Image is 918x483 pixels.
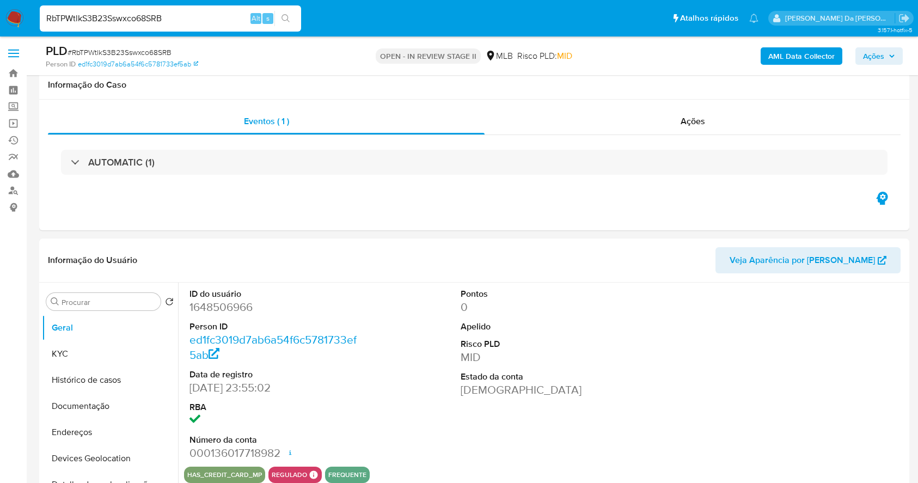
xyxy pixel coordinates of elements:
[189,401,359,413] dt: RBA
[189,445,359,461] dd: 000136017718982
[557,50,572,62] span: MID
[48,255,137,266] h1: Informação do Usuário
[78,59,198,69] a: ed1fc3019d7ab6a54f6c5781733ef5ab
[749,14,758,23] a: Notificações
[855,47,903,65] button: Ações
[328,473,366,477] button: frequente
[61,150,888,175] div: AUTOMATIC (1)
[42,315,178,341] button: Geral
[376,48,481,64] p: OPEN - IN REVIEW STAGE II
[266,13,270,23] span: s
[461,382,631,398] dd: [DEMOGRAPHIC_DATA]
[715,247,901,273] button: Veja Aparência por [PERSON_NAME]
[898,13,910,24] a: Sair
[863,47,884,65] span: Ações
[42,445,178,472] button: Devices Geolocation
[189,380,359,395] dd: [DATE] 23:55:02
[46,42,68,59] b: PLD
[62,297,156,307] input: Procurar
[461,371,631,383] dt: Estado da conta
[189,434,359,446] dt: Número da conta
[189,332,357,363] a: ed1fc3019d7ab6a54f6c5781733ef5ab
[730,247,875,273] span: Veja Aparência por [PERSON_NAME]
[761,47,842,65] button: AML Data Collector
[681,115,705,127] span: Ações
[46,59,76,69] b: Person ID
[40,11,301,26] input: Pesquise usuários ou casos...
[68,47,172,58] span: # RbTPWtlkS3B23Sswxco68SRB
[274,11,297,26] button: search-icon
[272,473,307,477] button: regulado
[189,299,359,315] dd: 1648506966
[680,13,738,24] span: Atalhos rápidos
[189,288,359,300] dt: ID do usuário
[244,115,289,127] span: Eventos ( 1 )
[187,473,262,477] button: has_credit_card_mp
[165,297,174,309] button: Retornar ao pedido padrão
[88,156,155,168] h3: AUTOMATIC (1)
[189,369,359,381] dt: Data de registro
[42,419,178,445] button: Endereços
[42,367,178,393] button: Histórico de casos
[485,50,513,62] div: MLB
[252,13,260,23] span: Alt
[51,297,59,306] button: Procurar
[461,288,631,300] dt: Pontos
[517,50,572,62] span: Risco PLD:
[461,338,631,350] dt: Risco PLD
[461,321,631,333] dt: Apelido
[768,47,835,65] b: AML Data Collector
[461,299,631,315] dd: 0
[189,321,359,333] dt: Person ID
[48,80,901,90] h1: Informação do Caso
[42,341,178,367] button: KYC
[461,350,631,365] dd: MID
[785,13,895,23] p: patricia.varelo@mercadopago.com.br
[42,393,178,419] button: Documentação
